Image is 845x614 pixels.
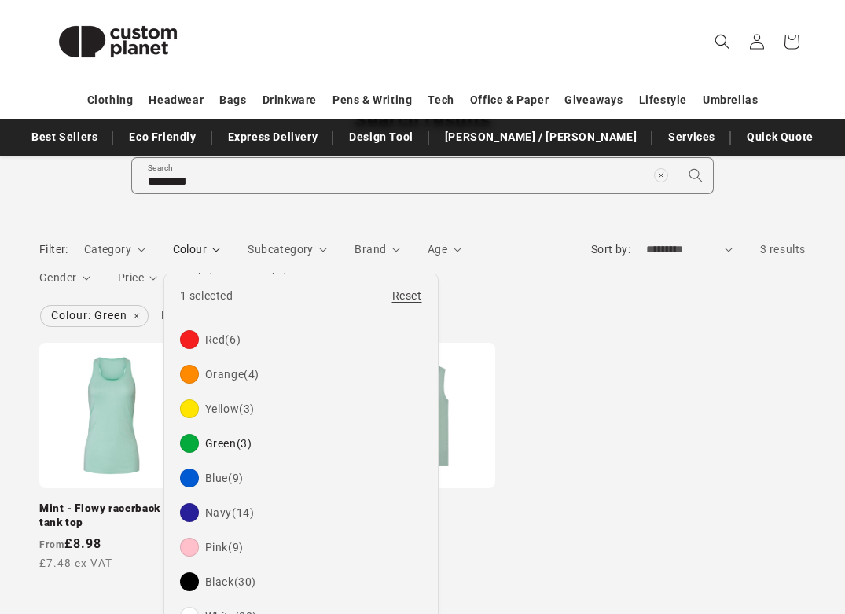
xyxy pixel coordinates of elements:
a: Drinkware [263,86,317,114]
a: Office & Paper [470,86,549,114]
a: Bags [219,86,246,114]
span: 1 selected [180,289,233,302]
summary: Search [705,24,740,59]
img: Custom Planet [39,6,197,77]
a: Best Sellers [24,123,105,151]
a: [PERSON_NAME] / [PERSON_NAME] [437,123,645,151]
a: Tech [428,86,454,114]
summary: Colour (1 selected) [173,241,221,258]
a: Headwear [149,86,204,114]
a: Umbrellas [703,86,758,114]
a: Express Delivery [220,123,326,151]
a: Design Tool [341,123,421,151]
a: Lifestyle [639,86,687,114]
a: Quick Quote [739,123,821,151]
a: Giveaways [564,86,623,114]
iframe: Chat Widget [575,444,845,614]
a: Reset [392,286,422,306]
a: Pens & Writing [332,86,412,114]
a: Eco Friendly [121,123,204,151]
a: Services [660,123,723,151]
a: Clothing [87,86,134,114]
